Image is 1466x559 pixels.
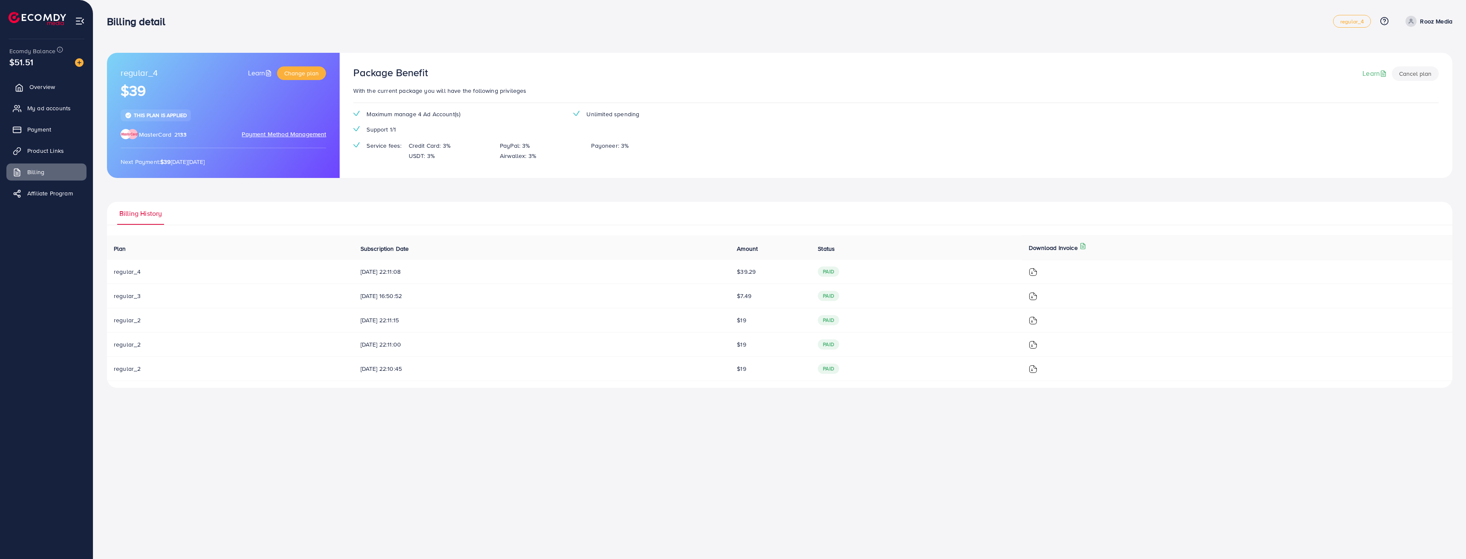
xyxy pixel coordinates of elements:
span: Payment [27,125,51,134]
span: $51.51 [9,56,33,68]
img: ic-download-invoice.1f3c1b55.svg [1029,268,1037,276]
img: image [75,58,84,67]
p: Payoneer: 3% [591,140,629,151]
span: $7.49 [737,292,751,300]
span: Billing History [119,209,162,218]
span: $19 [737,316,746,324]
img: ic-download-invoice.1f3c1b55.svg [1029,292,1037,301]
img: brand [121,129,138,139]
h3: Billing detail [107,15,172,28]
span: Ecomdy Balance [9,47,55,55]
img: tick [353,111,360,116]
span: Support 1/1 [366,125,396,134]
a: Learn [1362,69,1388,78]
p: With the current package you will have the following privileges [353,86,1439,96]
iframe: Chat [1430,521,1460,553]
span: Maximum manage 4 Ad Account(s) [366,110,460,118]
span: $39.29 [737,267,756,276]
span: Change plan [284,69,319,77]
p: Rooz Media [1420,16,1452,26]
p: Credit Card: 3% [409,140,450,151]
span: [DATE] 22:11:00 [361,340,724,349]
span: This plan is applied [134,112,187,119]
span: 2133 [174,130,187,139]
a: regular_4 [1333,15,1371,28]
span: [DATE] 22:11:15 [361,316,724,324]
span: Subscription Date [361,244,409,253]
h1: $39 [121,82,326,100]
span: paid [818,364,839,374]
span: Overview [29,83,55,91]
img: tick [353,126,360,132]
span: Service fees: [366,141,401,150]
img: logo [9,12,66,25]
span: regular_3 [114,292,141,300]
span: Affiliate Program [27,189,73,198]
a: My ad accounts [6,100,87,117]
span: Product Links [27,146,64,155]
h3: Package Benefit [353,66,427,79]
p: USDT: 3% [409,151,435,161]
button: Change plan [277,66,326,80]
span: Unlimited spending [586,110,639,118]
span: paid [818,339,839,350]
span: Payment Method Management [242,130,326,139]
span: regular_2 [114,316,141,324]
span: [DATE] 22:10:45 [361,364,724,373]
img: menu [75,16,85,26]
span: Billing [27,168,44,176]
span: regular_2 [114,364,141,373]
span: Status [818,244,835,253]
img: ic-download-invoice.1f3c1b55.svg [1029,365,1037,373]
a: Rooz Media [1402,16,1452,27]
p: Airwallex: 3% [500,151,536,161]
a: Affiliate Program [6,185,87,202]
span: $19 [737,364,746,373]
span: MasterCard [139,130,172,139]
button: Cancel plan [1392,66,1439,81]
span: paid [818,291,839,301]
span: regular_2 [114,340,141,349]
strong: $39 [160,158,170,166]
span: Plan [114,244,126,253]
img: tick [353,142,360,148]
img: ic-download-invoice.1f3c1b55.svg [1029,341,1037,349]
span: regular_4 [114,267,141,276]
p: Next Payment: [DATE][DATE] [121,157,326,167]
span: regular_4 [121,66,158,80]
span: [DATE] 16:50:52 [361,292,724,300]
a: Learn [248,68,274,78]
span: paid [818,267,839,277]
span: [DATE] 22:11:08 [361,267,724,276]
span: paid [818,315,839,325]
img: tick [573,111,580,116]
p: PayPal: 3% [500,140,530,151]
span: regular_4 [1340,19,1364,24]
a: Product Links [6,142,87,159]
span: Amount [737,244,758,253]
span: $19 [737,340,746,349]
a: Overview [6,78,87,95]
a: Billing [6,163,87,181]
span: My ad accounts [27,104,71,112]
img: ic-download-invoice.1f3c1b55.svg [1029,316,1037,325]
p: Download Invoice [1029,243,1078,253]
a: Payment [6,121,87,138]
img: tick [125,112,132,119]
